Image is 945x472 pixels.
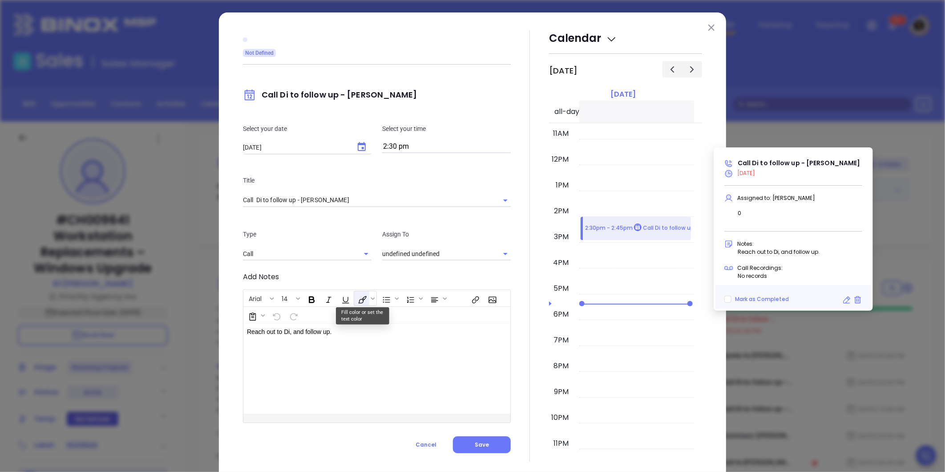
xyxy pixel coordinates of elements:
[738,248,862,256] p: Reach out to Di, and follow up.
[735,295,789,303] span: Mark as Completed
[247,327,488,337] p: Reach out to Di, and follow up.
[609,88,638,101] a: [DATE]
[737,240,754,248] span: Notes:
[552,309,570,320] div: 6pm
[320,291,336,306] span: Italic
[551,257,570,268] div: 4pm
[243,229,372,239] p: Type
[244,294,266,301] span: Arial
[243,89,417,100] span: Call Di to follow up - [PERSON_NAME]
[360,248,372,260] button: Open
[737,264,783,272] span: Call Recordings:
[382,124,511,134] p: Select your time
[268,308,284,323] span: Undo
[277,291,302,306] span: Font size
[243,143,349,152] input: MM/DD/YYYY
[551,128,570,139] div: 11am
[336,307,389,325] div: Fill color or set the text color
[402,291,425,306] span: Insert Ordered List
[453,436,511,453] button: Save
[277,294,292,301] span: 14
[662,61,682,77] button: Previous day
[382,229,511,239] p: Assign To
[467,291,483,306] span: Insert link
[738,159,860,167] span: Call Di to follow up - [PERSON_NAME]
[552,361,570,371] div: 8pm
[737,194,815,202] span: Assigned to: [PERSON_NAME]
[303,291,319,306] span: Bold
[552,387,570,397] div: 9pm
[337,291,353,306] span: Underline
[552,283,570,294] div: 5pm
[738,273,862,280] p: No records
[737,169,755,177] span: [DATE]
[244,308,267,323] span: Surveys
[550,154,570,165] div: 12pm
[285,308,301,323] span: Redo
[245,48,274,58] span: Not Defined
[277,291,295,306] button: 14
[549,31,617,45] span: Calendar
[416,441,436,448] span: Cancel
[484,291,500,306] span: Insert Image
[499,194,512,207] button: Open
[244,291,276,306] span: Font family
[552,438,570,449] div: 11pm
[738,210,862,217] p: 0
[553,106,579,117] span: all-day
[549,412,570,423] div: 10pm
[499,248,512,260] button: Open
[243,175,511,185] p: Title
[549,66,577,76] h2: [DATE]
[552,335,570,346] div: 7pm
[399,436,453,453] button: Cancel
[475,441,489,448] span: Save
[708,24,715,31] img: close modal
[353,138,371,156] button: Choose date, selected date is Sep 24, 2025
[682,61,702,77] button: Next day
[244,291,268,306] button: Arial
[585,224,744,233] p: 2:30pm - 2:45pm Call Di to follow up - [PERSON_NAME]
[354,291,377,306] span: Fill color or set the text color
[243,124,372,134] p: Select your date
[426,291,449,306] span: Align
[243,272,511,282] p: Add Notes
[378,291,401,306] span: Insert Unordered List
[552,232,570,242] div: 3pm
[554,180,570,191] div: 1pm
[552,206,570,216] div: 2pm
